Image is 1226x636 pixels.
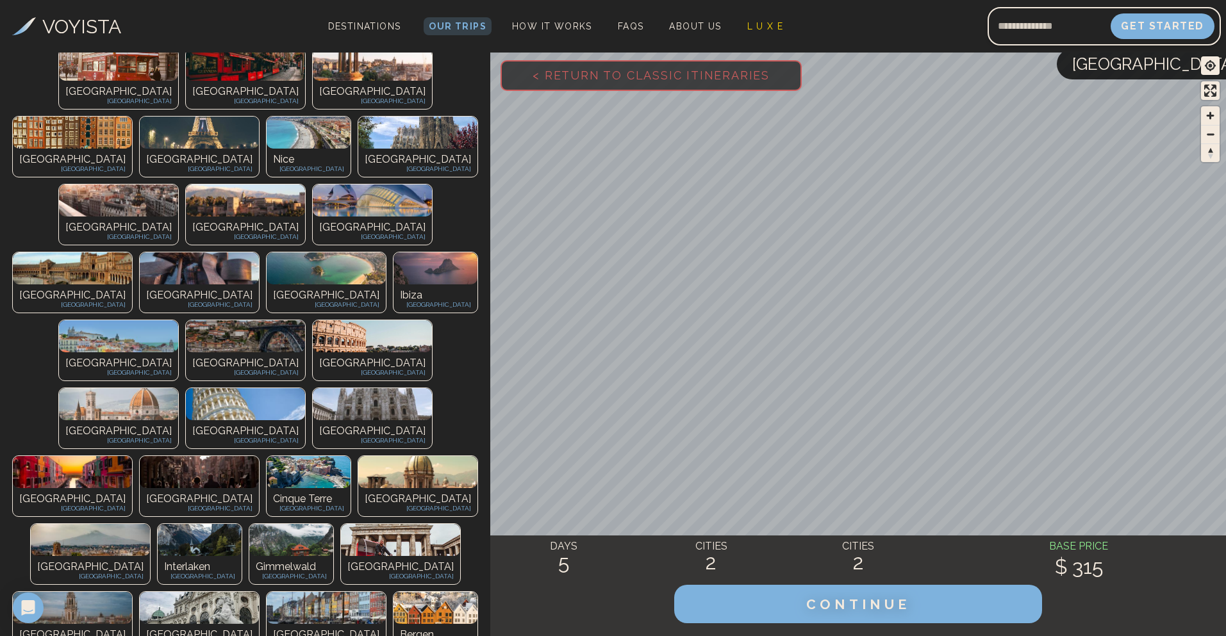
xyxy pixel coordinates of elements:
[490,551,638,574] h2: 5
[273,164,344,174] p: [GEOGRAPHIC_DATA]
[19,491,126,507] p: [GEOGRAPHIC_DATA]
[186,388,305,420] img: Photo of undefined
[164,559,235,575] p: Interlaken
[256,571,327,581] p: [GEOGRAPHIC_DATA]
[501,60,802,91] button: < Return to Classic Itineraries
[192,232,299,241] p: [GEOGRAPHIC_DATA]
[400,288,471,303] p: Ibiza
[674,585,1042,623] button: CONTINUE
[393,252,477,284] img: Photo of undefined
[13,592,132,624] img: Photo of undefined
[192,368,299,377] p: [GEOGRAPHIC_DATA]
[192,220,299,235] p: [GEOGRAPHIC_DATA]
[256,559,327,575] p: Gimmelwald
[192,436,299,445] p: [GEOGRAPHIC_DATA]
[146,503,253,513] p: [GEOGRAPHIC_DATA]
[192,96,299,106] p: [GEOGRAPHIC_DATA]
[146,491,253,507] p: [GEOGRAPHIC_DATA]
[319,220,426,235] p: [GEOGRAPHIC_DATA]
[341,524,460,556] img: Photo of undefined
[747,21,784,31] span: L U X E
[186,49,305,81] img: Photo of undefined
[1201,106,1220,125] button: Zoom in
[13,456,132,488] img: Photo of undefined
[664,17,726,35] a: About Us
[613,17,649,35] a: FAQs
[164,571,235,581] p: [GEOGRAPHIC_DATA]
[319,436,426,445] p: [GEOGRAPHIC_DATA]
[65,368,172,377] p: [GEOGRAPHIC_DATA]
[400,300,471,309] p: [GEOGRAPHIC_DATA]
[638,551,785,574] h2: 2
[806,596,910,612] span: CONTINUE
[13,592,44,623] div: Open Intercom Messenger
[65,84,172,99] p: [GEOGRAPHIC_DATA]
[13,117,132,149] img: Photo of undefined
[313,184,432,216] img: Photo of undefined
[273,503,344,513] p: [GEOGRAPHIC_DATA]
[358,456,477,488] img: Photo of undefined
[19,503,126,513] p: [GEOGRAPHIC_DATA]
[13,252,132,284] img: Photo of undefined
[638,539,785,554] h4: CITIES
[319,96,426,106] p: [GEOGRAPHIC_DATA]
[347,571,454,581] p: [GEOGRAPHIC_DATA]
[140,117,259,149] img: Photo of undefined
[1111,13,1214,39] button: Get Started
[319,368,426,377] p: [GEOGRAPHIC_DATA]
[19,288,126,303] p: [GEOGRAPHIC_DATA]
[59,388,178,420] img: Photo of undefined
[313,49,432,81] img: Photo of undefined
[365,164,471,174] p: [GEOGRAPHIC_DATA]
[146,288,253,303] p: [GEOGRAPHIC_DATA]
[273,491,344,507] p: Cinque Terre
[393,592,477,624] img: Photo of undefined
[186,184,305,216] img: Photo of undefined
[429,21,486,31] span: Our Trips
[146,152,253,167] p: [GEOGRAPHIC_DATA]
[932,555,1226,578] h2: $ 315
[146,164,253,174] p: [GEOGRAPHIC_DATA]
[1201,56,1220,75] span: Find my location
[512,48,790,102] span: < Return to Classic Itineraries
[669,21,721,31] span: About Us
[313,320,432,352] img: Photo of undefined
[19,300,126,309] p: [GEOGRAPHIC_DATA]
[365,152,471,167] p: [GEOGRAPHIC_DATA]
[59,49,178,81] img: Photo of undefined
[186,320,305,352] img: Photo of undefined
[323,16,406,54] span: Destinations
[365,491,471,507] p: [GEOGRAPHIC_DATA]
[512,21,592,31] span: How It Works
[146,300,253,309] p: [GEOGRAPHIC_DATA]
[267,592,386,624] img: Photo of undefined
[1201,143,1220,162] button: Reset bearing to north
[267,456,351,488] img: Photo of undefined
[140,456,259,488] img: Photo of undefined
[784,551,932,574] h2: 2
[12,12,121,41] a: VOYISTA
[65,232,172,241] p: [GEOGRAPHIC_DATA]
[347,559,454,575] p: [GEOGRAPHIC_DATA]
[37,559,144,575] p: [GEOGRAPHIC_DATA]
[358,117,477,149] img: Photo of undefined
[1201,81,1220,100] button: Enter fullscreen
[59,320,178,352] img: Photo of undefined
[37,571,144,581] p: [GEOGRAPHIC_DATA]
[65,96,172,106] p: [GEOGRAPHIC_DATA]
[273,288,379,303] p: [GEOGRAPHIC_DATA]
[42,12,121,41] h3: VOYISTA
[618,21,644,31] span: FAQs
[319,84,426,99] p: [GEOGRAPHIC_DATA]
[158,524,242,556] img: Photo of undefined
[249,524,333,556] img: Photo of undefined
[59,184,178,216] img: Photo of undefined
[319,232,426,241] p: [GEOGRAPHIC_DATA]
[65,220,172,235] p: [GEOGRAPHIC_DATA]
[267,117,351,149] img: Photo of undefined
[192,423,299,439] p: [GEOGRAPHIC_DATA]
[932,539,1226,554] h4: BASE PRICE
